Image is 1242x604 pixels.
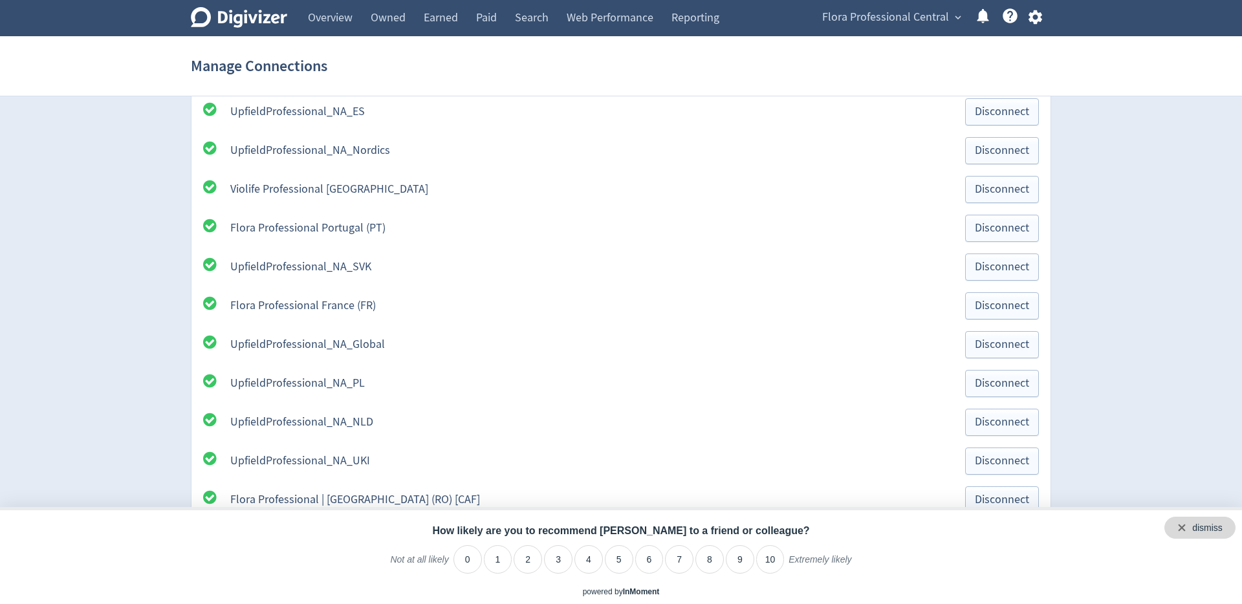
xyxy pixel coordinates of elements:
a: UpfieldProfessional_NA_Global [230,337,385,352]
div: All good [203,451,230,471]
button: Disconnect [965,370,1039,397]
span: Disconnect [975,222,1029,234]
button: Disconnect [965,292,1039,319]
div: All good [203,102,230,122]
label: Extremely likely [789,554,851,576]
li: 7 [665,545,693,574]
li: 6 [635,545,664,574]
div: All good [203,218,230,238]
span: Disconnect [975,494,1029,506]
div: Close survey [1164,517,1236,539]
span: Disconnect [975,261,1029,273]
li: 0 [453,545,482,574]
span: Disconnect [975,378,1029,389]
a: Flora Professional Portugal (PT) [230,221,386,235]
span: Disconnect [975,416,1029,428]
a: UpfieldProfessional_NA_Nordics [230,143,390,158]
button: Flora Professional Central [818,7,964,28]
span: Disconnect [975,145,1029,156]
li: 4 [574,545,603,574]
button: Disconnect [965,176,1039,203]
div: All good [203,412,230,432]
a: UpfieldProfessional_NA_SVK [230,259,371,274]
button: Disconnect [965,98,1039,125]
label: Not at all likely [390,554,448,576]
div: powered by inmoment [583,587,660,598]
button: Disconnect [965,409,1039,436]
div: All good [203,179,230,199]
span: Disconnect [975,339,1029,351]
li: 3 [544,545,572,574]
h1: Manage Connections [191,45,327,87]
div: All good [203,373,230,393]
li: 10 [756,545,785,574]
li: 1 [484,545,512,574]
div: All good [203,296,230,316]
a: Flora Professional | [GEOGRAPHIC_DATA] (RO) [CAF] [230,492,480,507]
span: Flora Professional Central [822,7,949,28]
span: Disconnect [975,455,1029,467]
div: All good [203,490,230,510]
div: All good [203,334,230,354]
a: UpfieldProfessional_NA_UKI [230,453,370,468]
span: Disconnect [975,184,1029,195]
a: UpfieldProfessional_NA_PL [230,376,365,391]
span: Disconnect [975,106,1029,118]
a: Flora Professional France (FR) [230,298,376,313]
li: 5 [605,545,633,574]
div: dismiss [1192,522,1223,535]
span: expand_more [952,12,964,23]
li: 9 [726,545,754,574]
div: All good [203,140,230,160]
a: UpfieldProfessional_NA_ES [230,104,365,119]
button: Disconnect [965,486,1039,513]
a: InMoment [623,587,660,596]
span: Disconnect [975,300,1029,312]
button: Disconnect [965,215,1039,242]
div: All good [203,257,230,277]
button: Disconnect [965,448,1039,475]
a: UpfieldProfessional_NA_NLD [230,415,373,429]
a: Violife Professional [GEOGRAPHIC_DATA] [230,182,428,197]
button: Disconnect [965,331,1039,358]
li: 8 [695,545,724,574]
li: 2 [514,545,542,574]
button: Disconnect [965,253,1039,281]
button: Disconnect [965,137,1039,164]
